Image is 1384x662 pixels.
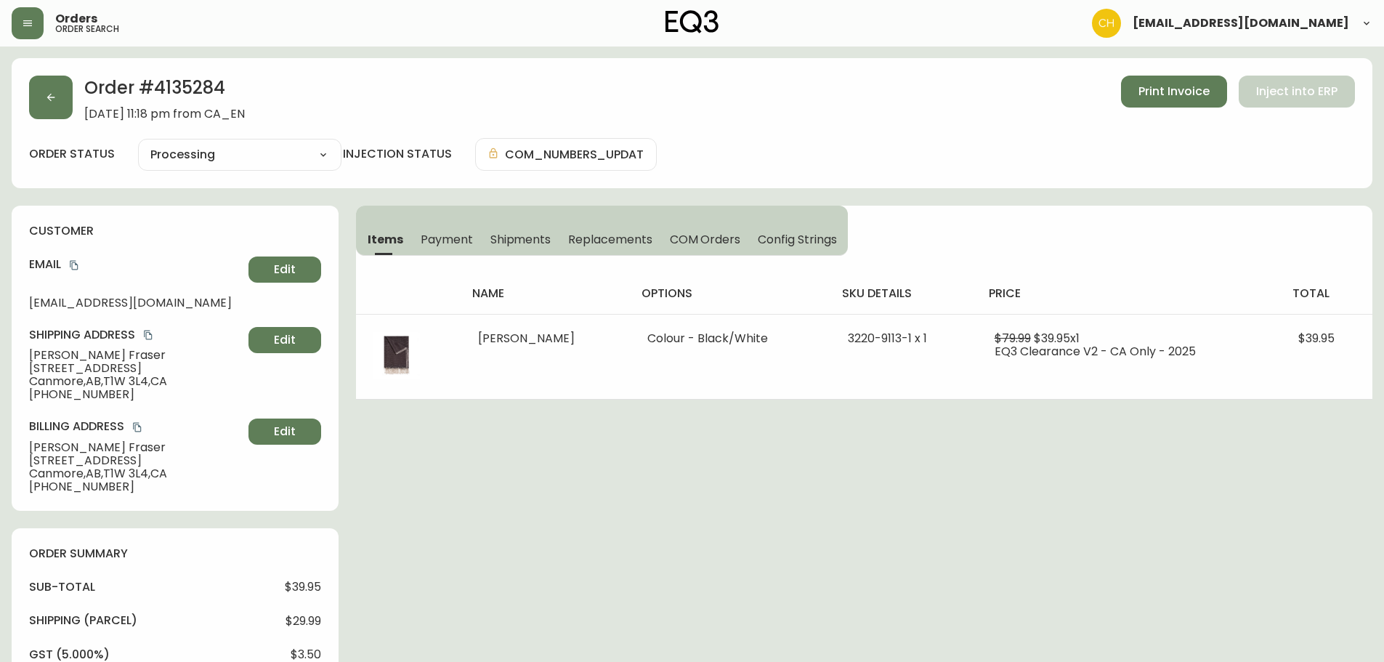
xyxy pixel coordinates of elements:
span: [EMAIL_ADDRESS][DOMAIN_NAME] [1133,17,1349,29]
h4: Billing Address [29,419,243,435]
span: [PHONE_NUMBER] [29,480,243,493]
h4: Email [29,257,243,273]
span: [STREET_ADDRESS] [29,454,243,467]
span: Canmore , AB , T1W 3L4 , CA [29,375,243,388]
h4: Shipping ( Parcel ) [29,613,137,629]
button: Print Invoice [1121,76,1227,108]
span: $79.99 [995,330,1031,347]
h2: Order # 4135284 [84,76,245,108]
span: Edit [274,332,296,348]
span: Replacements [568,232,652,247]
button: copy [141,328,155,342]
button: Edit [248,419,321,445]
span: [DATE] 11:18 pm from CA_EN [84,108,245,121]
h4: order summary [29,546,321,562]
img: 6288462cea190ebb98a2c2f3c744dd7e [1092,9,1121,38]
span: Payment [421,232,473,247]
h4: price [989,286,1269,302]
span: [PHONE_NUMBER] [29,388,243,401]
img: b6e34117-1ebe-47cb-8d0d-946a77fc457f.jpg [373,332,420,379]
span: [EMAIL_ADDRESS][DOMAIN_NAME] [29,296,243,310]
span: [PERSON_NAME] Fraser [29,349,243,362]
span: $39.95 [285,581,321,594]
h4: name [472,286,618,302]
span: Edit [274,262,296,278]
span: Orders [55,13,97,25]
span: Edit [274,424,296,440]
span: 3220-9113-1 x 1 [848,330,927,347]
span: $3.50 [291,648,321,661]
h4: sub-total [29,579,95,595]
span: Print Invoice [1138,84,1210,100]
span: Canmore , AB , T1W 3L4 , CA [29,467,243,480]
span: COM Orders [670,232,741,247]
h4: customer [29,223,321,239]
h4: total [1292,286,1361,302]
span: Shipments [490,232,551,247]
span: Config Strings [758,232,836,247]
h4: options [642,286,818,302]
button: Edit [248,257,321,283]
label: order status [29,146,115,162]
span: EQ3 Clearance V2 - CA Only - 2025 [995,343,1196,360]
span: [PERSON_NAME] [478,330,575,347]
span: Items [368,232,403,247]
h4: sku details [842,286,966,302]
button: copy [67,258,81,273]
span: [PERSON_NAME] Fraser [29,441,243,454]
button: copy [130,420,145,435]
span: $29.99 [286,615,321,628]
span: $39.95 [1298,330,1335,347]
li: Colour - Black/White [647,332,812,345]
span: [STREET_ADDRESS] [29,362,243,375]
h4: injection status [343,146,452,162]
img: logo [665,10,719,33]
h5: order search [55,25,119,33]
span: $39.95 x 1 [1034,330,1080,347]
button: Edit [248,327,321,353]
h4: Shipping Address [29,327,243,343]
